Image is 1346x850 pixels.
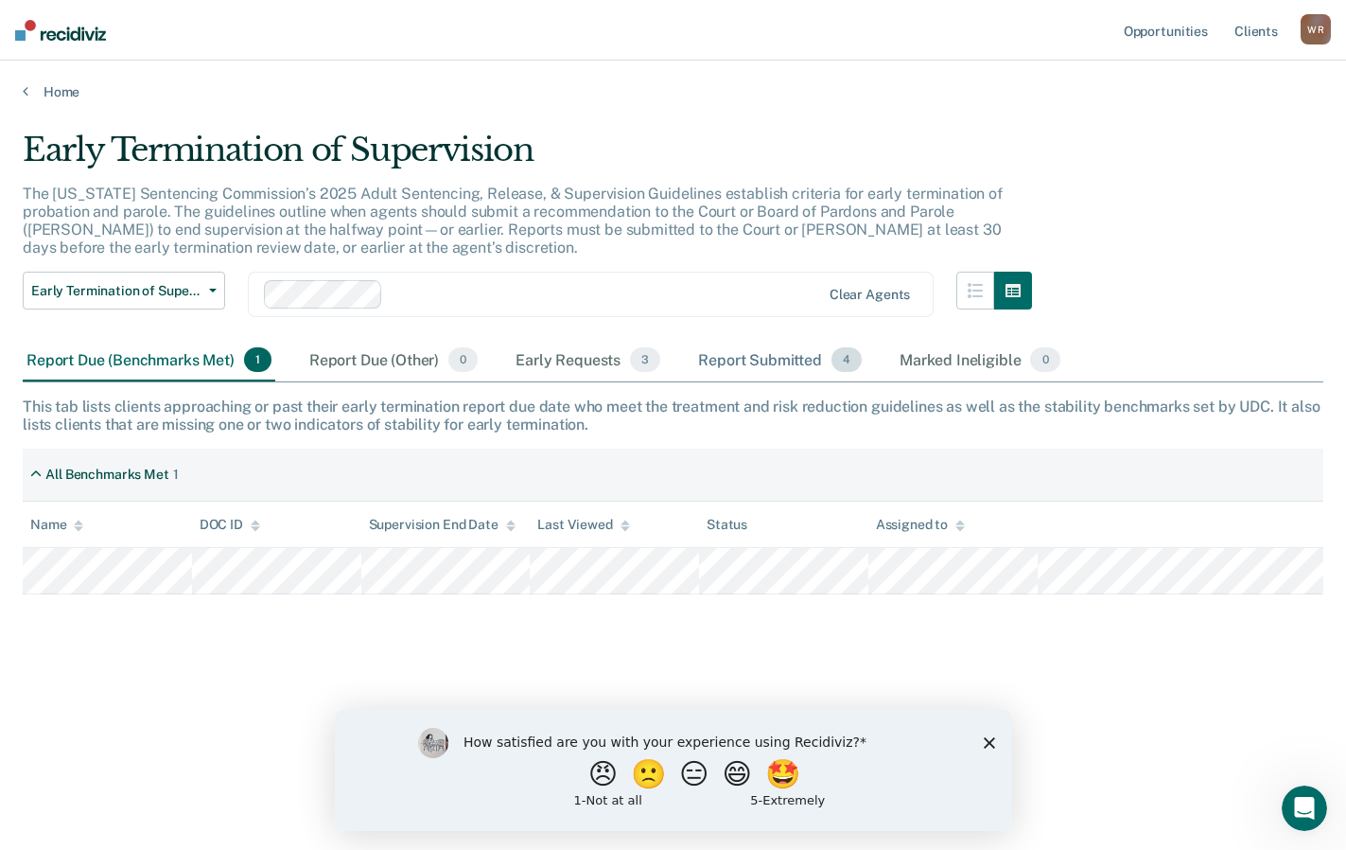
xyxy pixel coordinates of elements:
[306,340,481,381] div: Report Due (Other)0
[1030,347,1059,372] span: 0
[876,517,965,533] div: Assigned to
[1301,14,1331,44] button: WR
[23,459,186,490] div: All Benchmarks Met1
[694,340,865,381] div: Report Submitted4
[707,517,747,533] div: Status
[45,467,168,483] div: All Benchmarks Met
[23,185,1003,257] p: The [US_STATE] Sentencing Commission’s 2025 Adult Sentencing, Release, & Supervision Guidelines e...
[1282,786,1327,831] iframe: Intercom live chat
[30,517,83,533] div: Name
[23,272,225,310] button: Early Termination of Supervision
[244,347,271,372] span: 1
[1301,14,1331,44] div: W R
[448,347,478,372] span: 0
[335,709,1012,831] iframe: Survey by Kim from Recidiviz
[23,340,275,381] div: Report Due (Benchmarks Met)1
[23,398,1323,434] div: This tab lists clients approaching or past their early termination report due date who meet the t...
[537,517,629,533] div: Last Viewed
[830,287,910,303] div: Clear agents
[173,467,179,483] div: 1
[200,517,260,533] div: DOC ID
[23,83,1323,100] a: Home
[896,340,1064,381] div: Marked Ineligible0
[630,347,660,372] span: 3
[15,20,106,41] img: Recidiviz
[369,517,516,533] div: Supervision End Date
[831,347,862,372] span: 4
[31,283,201,299] span: Early Termination of Supervision
[512,340,664,381] div: Early Requests3
[23,131,1032,185] div: Early Termination of Supervision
